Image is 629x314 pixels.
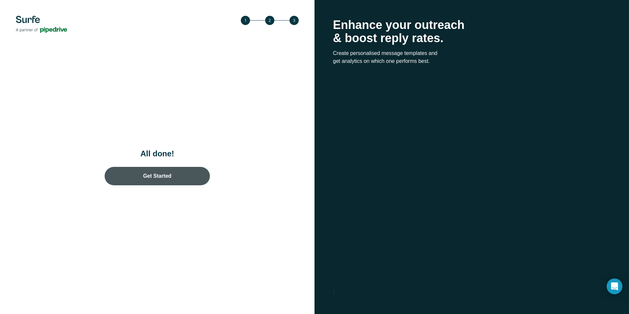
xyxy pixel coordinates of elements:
p: & boost reply rates. [333,32,611,45]
img: Surfe's logo [16,16,67,33]
div: Open Intercom Messenger [607,278,622,294]
p: Create personalised message templates and [333,49,611,57]
h1: All done! [91,148,223,159]
iframe: Get started: Pipedrive LinkedIn integration with Surfe [366,112,577,241]
p: get analytics on which one performs best. [333,57,611,65]
img: Step 3 [241,16,299,25]
a: Get Started [105,167,210,185]
p: Enhance your outreach [333,18,611,32]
